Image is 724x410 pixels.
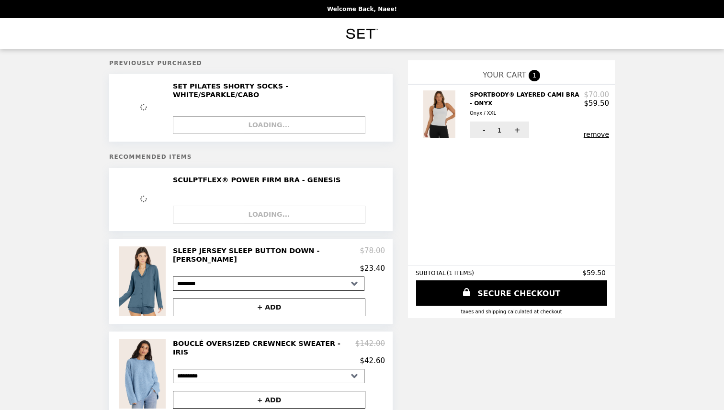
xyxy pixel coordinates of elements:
p: $78.00 [360,246,385,264]
button: + ADD [173,391,365,409]
img: SLEEP JERSEY SLEEP BUTTON DOWN - JAY [119,246,168,316]
h2: SLEEP JERSEY SLEEP BUTTON DOWN - [PERSON_NAME] [173,246,360,264]
h2: SCULPTFLEX® POWER FIRM BRA - GENESIS [173,176,344,184]
button: remove [584,131,609,138]
img: Brand Logo [341,24,383,44]
h2: BOUCLÉ OVERSIZED CREWNECK SWEATER - IRIS [173,339,355,357]
button: + ADD [173,299,365,316]
h5: Recommended Items [109,154,393,160]
h2: SET PILATES SHORTY SOCKS - WHITE/SPARKLE/CABO [173,82,378,100]
h2: SPORTBODY® LAYERED CAMI BRA - ONYX [470,90,584,118]
div: Onyx / XXL [470,109,580,118]
span: YOUR CART [483,70,526,79]
button: + [503,122,529,138]
p: $23.40 [360,264,385,273]
button: - [470,122,496,138]
span: SUBTOTAL [416,270,447,277]
p: $59.50 [584,99,610,108]
h5: Previously Purchased [109,60,393,66]
select: Select a product variant [173,369,364,383]
img: BOUCLÉ OVERSIZED CREWNECK SWEATER - IRIS [119,339,168,409]
img: SPORTBODY® LAYERED CAMI BRA - ONYX [423,90,458,138]
p: $42.60 [360,356,385,365]
p: Welcome Back, Naee! [327,6,397,12]
span: 1 [529,70,540,81]
span: ( 1 ITEMS ) [447,270,474,277]
span: 1 [498,126,502,134]
select: Select a product variant [173,277,364,291]
a: SECURE CHECKOUT [416,280,607,306]
p: $70.00 [584,90,610,99]
span: $59.50 [582,269,607,277]
p: $142.00 [355,339,385,357]
div: Taxes and Shipping calculated at checkout [416,309,607,314]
